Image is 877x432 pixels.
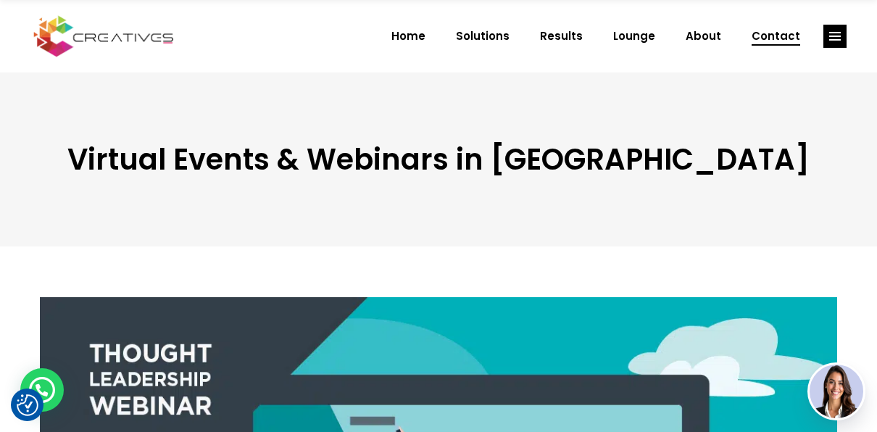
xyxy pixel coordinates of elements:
[613,17,655,55] span: Lounge
[456,17,510,55] span: Solutions
[441,17,525,55] a: Solutions
[376,17,441,55] a: Home
[810,365,863,418] img: agent
[17,394,38,416] button: Consent Preferences
[823,25,847,48] a: link
[30,14,177,59] img: Creatives
[752,17,800,55] span: Contact
[40,142,837,177] h3: Virtual Events & Webinars in [GEOGRAPHIC_DATA]
[525,17,598,55] a: Results
[736,17,815,55] a: Contact
[391,17,425,55] span: Home
[598,17,670,55] a: Lounge
[540,17,583,55] span: Results
[17,394,38,416] img: Revisit consent button
[670,17,736,55] a: About
[686,17,721,55] span: About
